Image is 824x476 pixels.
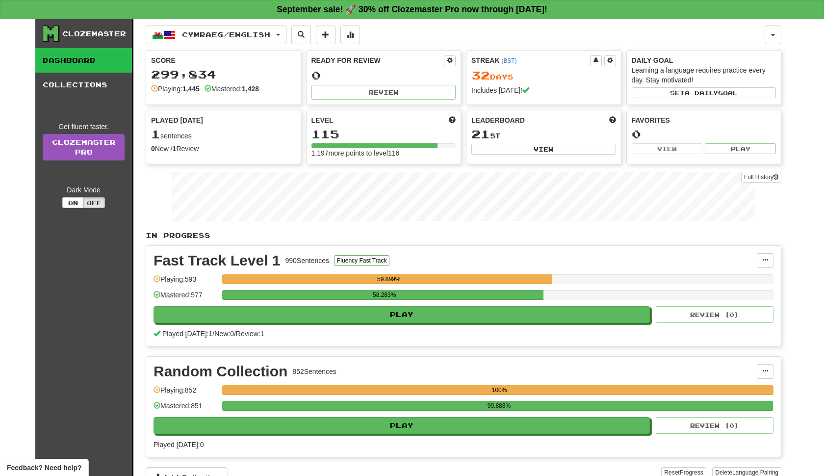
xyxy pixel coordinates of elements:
button: Cymraeg/English [146,26,286,44]
div: Mastered: 851 [154,401,217,417]
div: 852 Sentences [292,367,336,376]
span: Open feedback widget [7,463,81,473]
a: Dashboard [35,48,132,73]
button: View [471,144,616,155]
button: Add sentence to collection [316,26,335,44]
div: Clozemaster [62,29,126,39]
div: 58.283% [225,290,543,300]
div: Dark Mode [43,185,125,195]
div: Playing: 852 [154,385,217,401]
div: 115 [311,128,456,140]
div: 299,834 [151,68,296,80]
span: Level [311,115,334,125]
strong: 1 [173,145,177,153]
span: Leaderboard [471,115,525,125]
div: Fast Track Level 1 [154,253,281,268]
span: 32 [471,68,490,82]
span: Cymraeg / English [182,30,270,39]
button: Review (0) [656,417,773,434]
span: Played [DATE] [151,115,203,125]
span: a daily [685,89,718,96]
button: Fluency Fast Track [334,255,389,266]
div: New / Review [151,144,296,154]
button: Seta dailygoal [632,87,776,98]
div: Mastered: 577 [154,290,217,306]
div: 0 [311,69,456,81]
strong: 0 [151,145,155,153]
div: st [471,128,616,141]
div: Daily Goal [632,55,776,65]
div: Playing: 593 [154,274,217,291]
div: Ready for Review [311,55,444,65]
div: Score [151,55,296,65]
div: 59.899% [225,274,552,284]
div: 99.883% [225,401,772,411]
strong: September sale! 🚀 30% off Clozemaster Pro now through [DATE]! [277,4,547,14]
div: Random Collection [154,364,287,379]
div: Favorites [632,115,776,125]
button: On [62,197,84,208]
span: New: 0 [214,330,234,338]
div: Learning a language requires practice every day. Stay motivated! [632,65,776,85]
div: Playing: [151,84,200,94]
div: 100% [225,385,773,395]
span: / [234,330,236,338]
div: Get fluent faster. [43,122,125,132]
span: Played [DATE]: 1 [162,330,212,338]
a: ClozemasterPro [43,134,125,160]
button: More stats [340,26,360,44]
span: 1 [151,127,160,141]
span: Progress [680,469,703,476]
div: sentences [151,128,296,141]
button: View [632,143,703,154]
div: Day s [471,69,616,82]
button: Search sentences [291,26,311,44]
a: Collections [35,73,132,97]
button: Review (0) [656,306,773,323]
button: Review [311,85,456,100]
span: / [212,330,214,338]
button: Play [705,143,776,154]
button: Off [83,197,105,208]
span: Language Pairing [732,469,778,476]
div: 990 Sentences [285,256,330,265]
div: Streak [471,55,590,65]
span: This week in points, UTC [609,115,616,125]
button: Play [154,306,650,323]
button: Full History [741,172,781,183]
span: 21 [471,127,490,141]
div: 1,197 more points to level 116 [311,148,456,158]
div: Mastered: [205,84,259,94]
div: 0 [632,128,776,140]
span: Score more points to level up [449,115,456,125]
strong: 1,445 [182,85,200,93]
div: Includes [DATE]! [471,85,616,95]
span: Review: 1 [236,330,264,338]
strong: 1,428 [242,85,259,93]
a: (BST) [501,57,516,64]
span: Played [DATE]: 0 [154,441,204,449]
button: Play [154,417,650,434]
p: In Progress [146,231,781,240]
